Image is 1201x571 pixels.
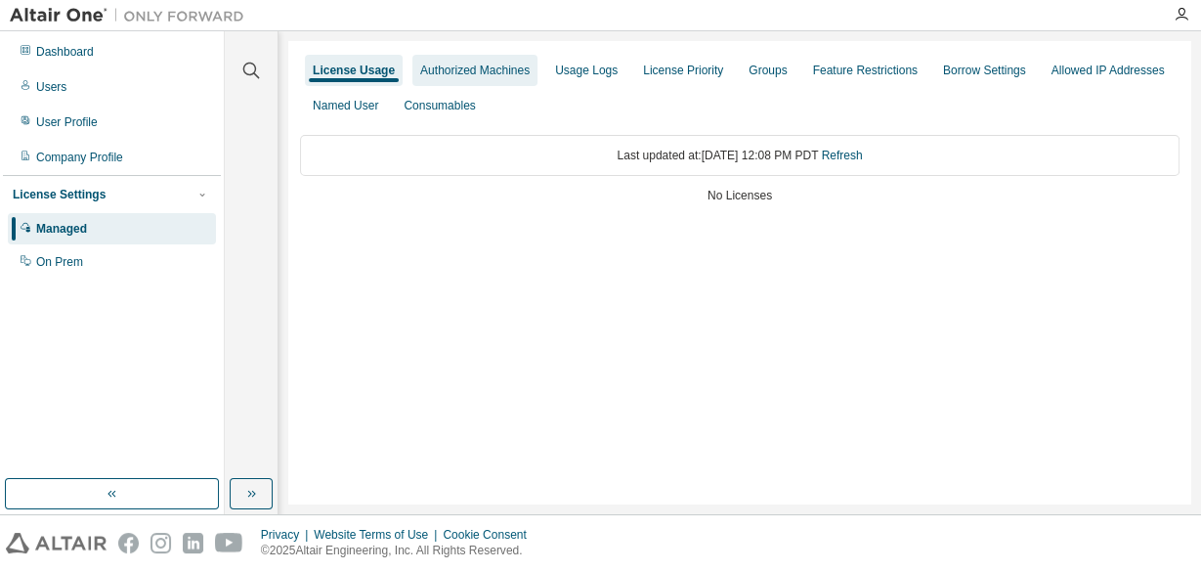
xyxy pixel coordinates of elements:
[261,543,538,559] p: © 2025 Altair Engineering, Inc. All Rights Reserved.
[215,533,243,553] img: youtube.svg
[314,527,443,543] div: Website Terms of Use
[10,6,254,25] img: Altair One
[749,63,787,78] div: Groups
[300,135,1180,176] div: Last updated at: [DATE] 12:08 PM PDT
[36,114,98,130] div: User Profile
[404,98,475,113] div: Consumables
[313,63,395,78] div: License Usage
[6,533,107,553] img: altair_logo.svg
[36,79,66,95] div: Users
[313,98,378,113] div: Named User
[150,533,171,553] img: instagram.svg
[300,188,1180,203] div: No Licenses
[36,150,123,165] div: Company Profile
[813,63,918,78] div: Feature Restrictions
[36,44,94,60] div: Dashboard
[13,187,106,202] div: License Settings
[822,149,863,162] a: Refresh
[643,63,723,78] div: License Priority
[261,527,314,543] div: Privacy
[943,63,1026,78] div: Borrow Settings
[443,527,537,543] div: Cookie Consent
[555,63,618,78] div: Usage Logs
[118,533,139,553] img: facebook.svg
[36,254,83,270] div: On Prem
[183,533,203,553] img: linkedin.svg
[1051,63,1165,78] div: Allowed IP Addresses
[36,221,87,237] div: Managed
[420,63,530,78] div: Authorized Machines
